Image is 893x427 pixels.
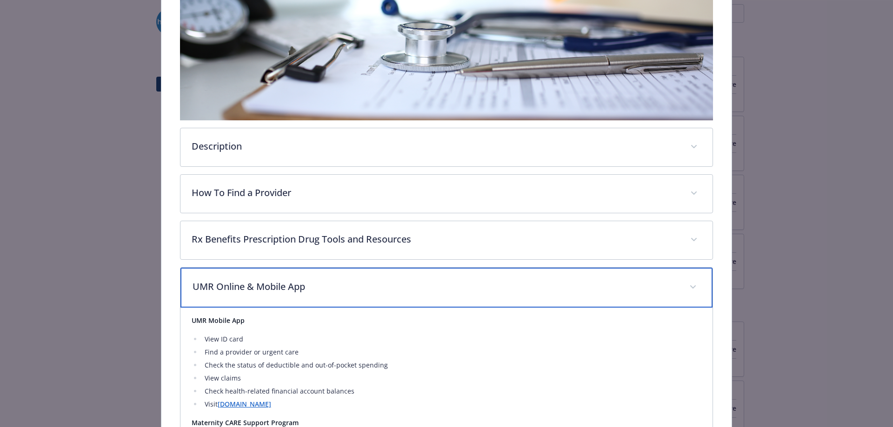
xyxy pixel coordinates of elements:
[180,221,713,259] div: Rx Benefits Prescription Drug Tools and Resources
[202,373,702,384] li: View claims​
[202,334,702,345] li: View ID card​
[180,268,713,308] div: UMR Online & Mobile App
[202,386,702,397] li: Check health-related financial account balances​
[202,360,702,371] li: Check the status of deductible and out-of-pocket spending ​
[192,139,680,153] p: Description
[218,400,271,408] a: [DOMAIN_NAME]
[180,128,713,166] div: Description
[193,280,679,294] p: UMR Online & Mobile App
[192,186,680,200] p: How To Find a Provider
[192,232,680,246] p: Rx Benefits Prescription Drug Tools and Resources
[192,316,245,325] strong: UMR Mobile App
[202,399,702,410] li: Visit
[202,347,702,358] li: Find a provider or urgent care​
[180,175,713,213] div: How To Find a Provider
[192,418,299,427] strong: Maternity CARE Support Program​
